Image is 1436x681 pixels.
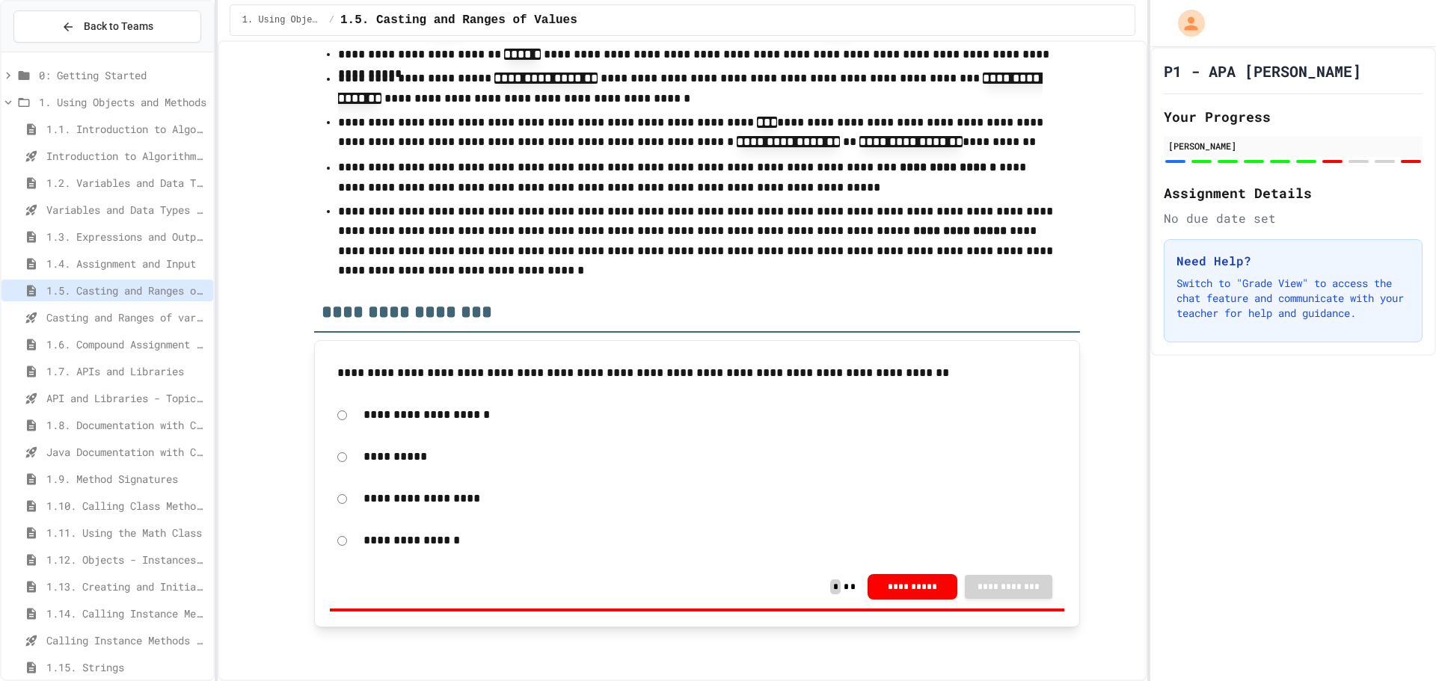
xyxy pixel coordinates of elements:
span: 1.4. Assignment and Input [46,256,207,271]
span: 1.7. APIs and Libraries [46,363,207,379]
h2: Your Progress [1164,106,1423,127]
p: Switch to "Grade View" to access the chat feature and communicate with your teacher for help and ... [1176,276,1410,321]
span: 1.6. Compound Assignment Operators [46,336,207,352]
span: Introduction to Algorithms, Programming, and Compilers [46,148,207,164]
span: 1.2. Variables and Data Types [46,175,207,191]
span: Java Documentation with Comments - Topic 1.8 [46,444,207,460]
span: 1. Using Objects and Methods [39,94,207,110]
span: 1.8. Documentation with Comments and Preconditions [46,417,207,433]
span: 1.5. Casting and Ranges of Values [46,283,207,298]
div: My Account [1162,6,1209,40]
span: 1.12. Objects - Instances of Classes [46,552,207,567]
span: 1.13. Creating and Initializing Objects: Constructors [46,579,207,594]
span: 0: Getting Started [39,67,207,83]
h2: Assignment Details [1164,182,1423,203]
span: Casting and Ranges of variables - Quiz [46,309,207,325]
h1: P1 - APA [PERSON_NAME] [1164,61,1361,81]
span: 1. Using Objects and Methods [242,14,323,26]
span: Calling Instance Methods - Topic 1.14 [46,632,207,648]
h3: Need Help? [1176,252,1410,270]
button: Back to Teams [13,10,201,43]
span: 1.15. Strings [46,659,207,675]
span: 1.10. Calling Class Methods [46,498,207,514]
div: No due date set [1164,209,1423,227]
div: [PERSON_NAME] [1168,139,1418,152]
span: 1.11. Using the Math Class [46,525,207,540]
span: API and Libraries - Topic 1.7 [46,390,207,406]
span: Back to Teams [84,19,153,34]
span: 1.9. Method Signatures [46,471,207,487]
span: 1.1. Introduction to Algorithms, Programming, and Compilers [46,121,207,137]
span: / [329,14,334,26]
span: Variables and Data Types - Quiz [46,202,207,218]
span: 1.5. Casting and Ranges of Values [340,11,577,29]
span: 1.14. Calling Instance Methods [46,605,207,621]
span: 1.3. Expressions and Output [New] [46,229,207,244]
